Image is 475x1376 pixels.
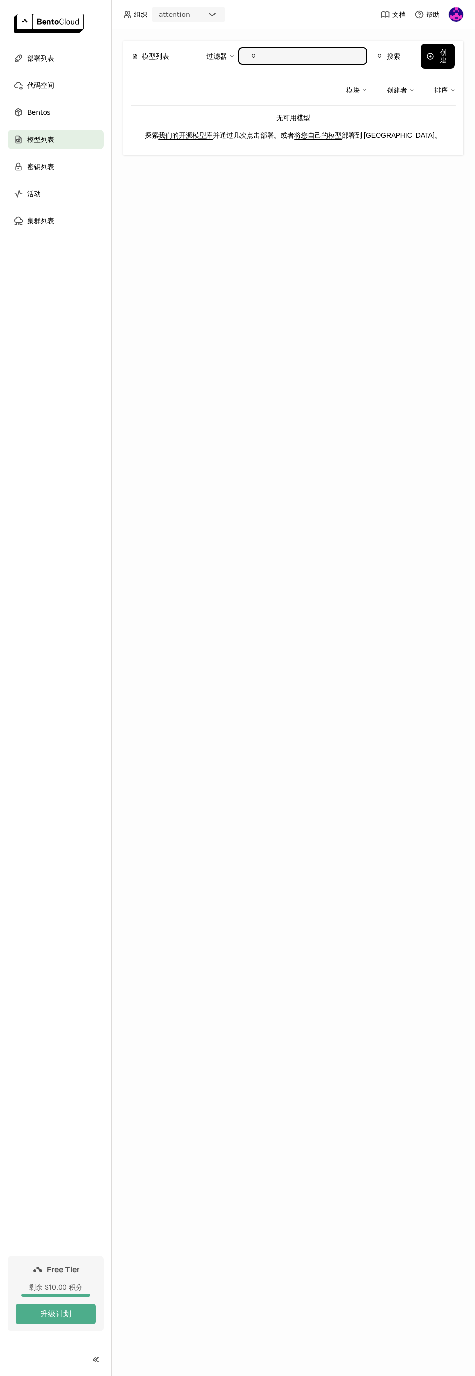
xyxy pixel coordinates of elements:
button: 升级计划 [16,1304,96,1324]
p: 探索 并通过几次点击部署。或者 部署到 [GEOGRAPHIC_DATA]。 [131,130,456,140]
div: 创建 [438,48,449,64]
span: 模型列表 [27,134,54,145]
div: 模块 [346,85,360,95]
span: 帮助 [426,10,440,19]
button: 创建 [421,44,455,69]
input: Selected attention. [191,10,192,20]
span: 代码空间 [27,79,54,91]
span: Bentos [27,107,50,118]
a: Bentos [8,103,104,122]
p: 无可用模型 [131,112,456,123]
div: 过滤器 [206,46,235,66]
div: 排序 [434,85,448,95]
span: 部署列表 [27,52,54,64]
div: attention [159,10,190,19]
div: 创建者 [387,80,415,100]
button: 搜索 [371,47,406,65]
span: 组织 [134,10,147,19]
img: qianyan shi [449,7,463,22]
span: Free Tier [47,1265,80,1274]
a: Free Tier剩余 $10.00 积分升级计划 [8,1256,104,1331]
a: 代码空间 [8,76,104,95]
a: 活动 [8,184,104,203]
div: 剩余 $10.00 积分 [16,1283,96,1292]
a: 部署列表 [8,48,104,68]
img: logo [14,14,84,33]
div: 排序 [434,80,456,100]
span: 活动 [27,188,41,200]
a: 我们的开源模型库 [158,131,213,139]
span: 模型列表 [142,51,169,62]
div: 创建者 [387,85,407,95]
a: 文档 [380,10,406,19]
a: 模型列表 [8,130,104,149]
a: 集群列表 [8,211,104,231]
div: 模块 [346,80,367,100]
div: 帮助 [414,10,440,19]
a: 密钥列表 [8,157,104,176]
a: 将您自己的模型 [294,131,342,139]
div: 过滤器 [206,51,227,62]
span: 集群列表 [27,215,54,227]
span: 密钥列表 [27,161,54,172]
span: 文档 [392,10,406,19]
